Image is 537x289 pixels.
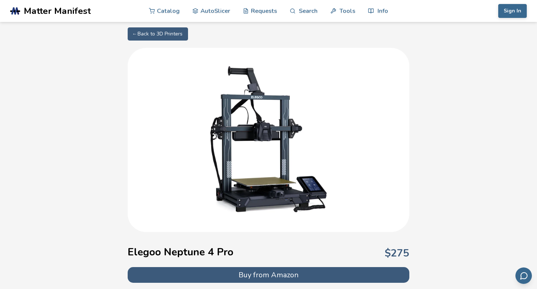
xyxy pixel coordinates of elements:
[195,66,342,212] img: Elegoo Neptune 4 Pro
[498,4,527,18] button: Sign In
[128,27,188,41] a: ← Back to 3D Printers
[515,267,532,284] button: Send feedback via email
[24,6,91,16] span: Matter Manifest
[128,267,409,283] button: Buy from Amazon
[128,246,233,258] h1: Elegoo Neptune 4 Pro
[385,247,409,259] p: $ 275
